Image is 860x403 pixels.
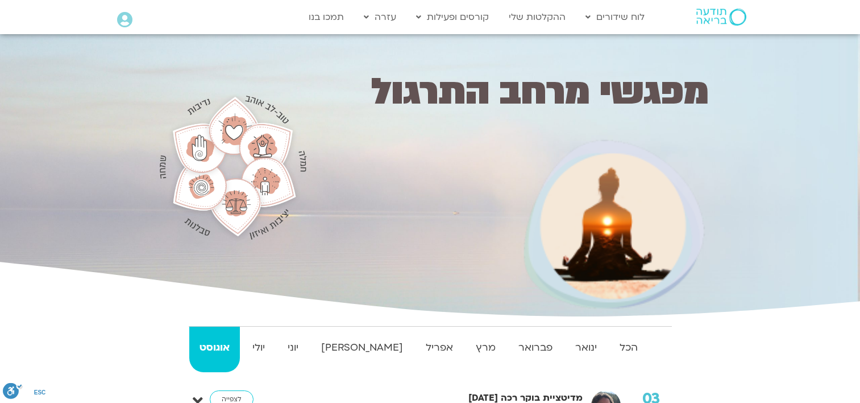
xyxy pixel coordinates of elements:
[277,327,309,372] a: יוני
[311,327,413,372] a: [PERSON_NAME]
[466,327,506,372] a: מרץ
[503,6,571,28] a: ההקלטות שלי
[466,339,506,356] strong: מרץ
[189,339,240,356] strong: אוגוסט
[609,327,648,372] a: הכל
[277,339,309,356] strong: יוני
[358,6,402,28] a: עזרה
[416,327,463,372] a: אפריל
[311,339,413,356] strong: [PERSON_NAME]
[565,327,607,372] a: ינואר
[410,6,495,28] a: קורסים ופעילות
[242,327,275,372] a: יולי
[189,327,240,372] a: אוגוסט
[303,6,350,28] a: תמכו בנו
[696,9,746,26] img: תודעה בריאה
[416,339,463,356] strong: אפריל
[609,339,648,356] strong: הכל
[242,339,275,356] strong: יולי
[321,75,709,109] h1: מפגשי מרחב התרגול
[565,339,607,356] strong: ינואר
[580,6,650,28] a: לוח שידורים
[508,327,563,372] a: פברואר
[508,339,563,356] strong: פברואר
